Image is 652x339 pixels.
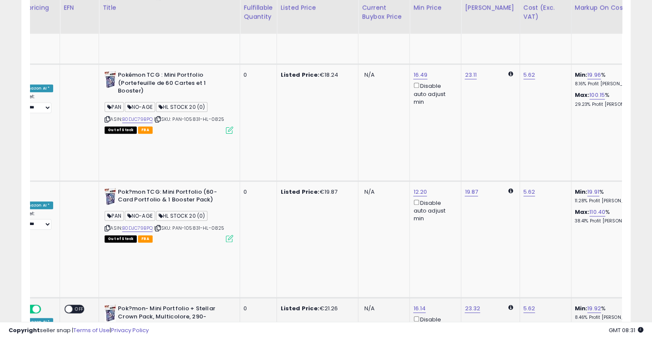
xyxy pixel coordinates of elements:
strong: Copyright [9,326,40,334]
b: Max: [575,208,590,216]
a: 12.20 [413,188,427,196]
a: 100.15 [589,91,605,99]
a: 5.62 [523,304,535,313]
div: Amazon AI * [20,201,54,209]
a: 19.96 [587,71,601,79]
div: Amazon AI * [20,318,54,326]
div: €18.24 [280,71,352,79]
b: Min: [575,71,588,79]
span: OFF [72,306,86,313]
span: PAN [105,102,124,112]
a: B0DJC79BPQ [122,116,153,123]
div: Min Price [413,3,457,12]
b: Pok?mon TCG: Mini Portfolio (60-Card Portfolio & 1 Booster Pack) [118,188,222,206]
div: Title [102,3,236,12]
b: Min: [575,188,588,196]
a: 23.32 [465,304,480,313]
div: 0 [243,188,270,196]
a: 19.92 [587,304,601,313]
b: Listed Price: [280,71,319,79]
span: HL STOCK 20 (0) [156,102,207,112]
p: 8.16% Profit [PERSON_NAME] [575,81,646,87]
div: €19.87 [280,188,352,196]
span: N/A [364,188,374,196]
a: 23.11 [465,71,477,79]
div: seller snap | | [9,327,149,335]
div: Disable auto adjust min [413,198,454,223]
div: % [575,91,646,107]
span: NO-AGE [125,211,155,221]
p: 38.41% Profit [PERSON_NAME] [575,218,646,224]
span: All listings that are currently out of stock and unavailable for purchase on Amazon [105,235,137,243]
p: 8.46% Profit [PERSON_NAME] [575,315,646,321]
span: N/A [364,71,374,79]
b: Pok?mon- Mini Portfolio + Stellar Crown Pack, Multicolore, 290-85837 : C : EN : 48 : [118,305,222,331]
div: % [575,188,646,204]
div: 0 [243,71,270,79]
b: Pokémon TCG : Mini Portfolio (Portefeuille de 60 Cartes et 1 Booster) [118,71,222,97]
div: [PERSON_NAME] [465,3,516,12]
div: Disable auto adjust min [413,81,454,106]
span: 2025-09-11 08:31 GMT [609,326,643,334]
b: Max: [575,91,590,99]
div: Listed Price [280,3,355,12]
div: €21.26 [280,305,352,312]
span: FBA [138,235,153,243]
span: OFF [39,306,53,313]
span: | SKU: PAN-105831-HL-0825 [154,225,224,231]
p: 29.23% Profit [PERSON_NAME] [575,102,646,108]
img: 41hK6t+9g2L._SL40_.jpg [105,188,116,205]
a: 19.87 [465,188,478,196]
a: 19.91 [587,188,599,196]
img: 41hK6t+9g2L._SL40_.jpg [105,71,116,88]
div: % [575,71,646,87]
a: Terms of Use [73,326,110,334]
a: Privacy Policy [111,326,149,334]
div: % [575,305,646,321]
div: Preset: [20,211,54,230]
span: NO-AGE [125,102,155,112]
img: 41hK6t+9g2L._SL40_.jpg [105,305,116,322]
span: PAN [105,211,124,221]
div: EFN [63,3,95,12]
span: All listings that are currently out of stock and unavailable for purchase on Amazon [105,126,137,134]
div: Amazon AI * [20,84,54,92]
span: N/A [364,304,374,312]
a: 16.14 [413,304,426,313]
a: 5.62 [523,188,535,196]
a: 110.40 [589,208,605,216]
span: HL STOCK 20 (0) [156,211,207,221]
div: Current Buybox Price [362,3,406,21]
div: Preset: [20,94,54,113]
div: Repricing [20,3,57,12]
b: Min: [575,304,588,312]
div: % [575,208,646,224]
a: 5.62 [523,71,535,79]
div: Markup on Cost [575,3,649,12]
div: Fulfillable Quantity [243,3,273,21]
span: | SKU: PAN-105831-HL-0825 [154,116,224,123]
div: ASIN: [105,188,233,242]
b: Listed Price: [280,304,319,312]
a: 16.49 [413,71,427,79]
b: Listed Price: [280,188,319,196]
a: B0DJC79BPQ [122,225,153,232]
div: 0 [243,305,270,312]
p: 11.28% Profit [PERSON_NAME] [575,198,646,204]
span: FBA [138,126,153,134]
div: ASIN: [105,71,233,132]
div: Cost (Exc. VAT) [523,3,568,21]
